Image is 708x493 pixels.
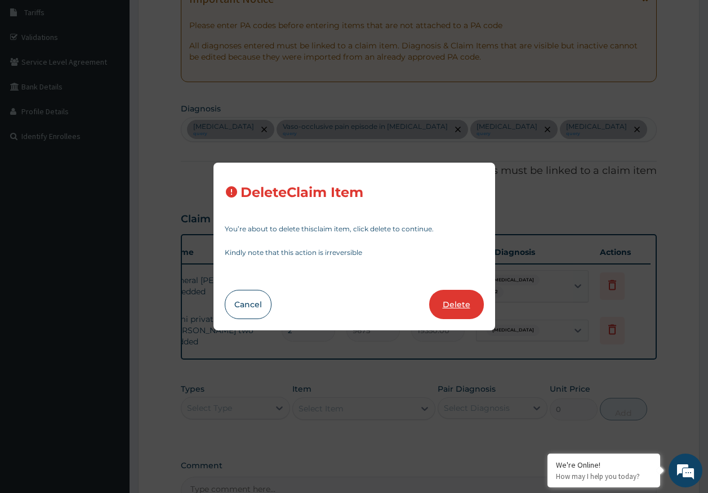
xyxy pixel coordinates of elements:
div: We're Online! [556,460,652,470]
p: Kindly note that this action is irreversible [225,249,484,256]
textarea: Type your message and hit 'Enter' [6,307,215,347]
span: We're online! [65,142,155,256]
button: Delete [429,290,484,319]
div: Minimize live chat window [185,6,212,33]
p: You’re about to delete this claim item , click delete to continue. [225,226,484,232]
div: Chat with us now [59,63,189,78]
p: How may I help you today? [556,472,652,481]
img: d_794563401_company_1708531726252_794563401 [21,56,46,84]
button: Cancel [225,290,271,319]
h3: Delete Claim Item [241,185,363,200]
